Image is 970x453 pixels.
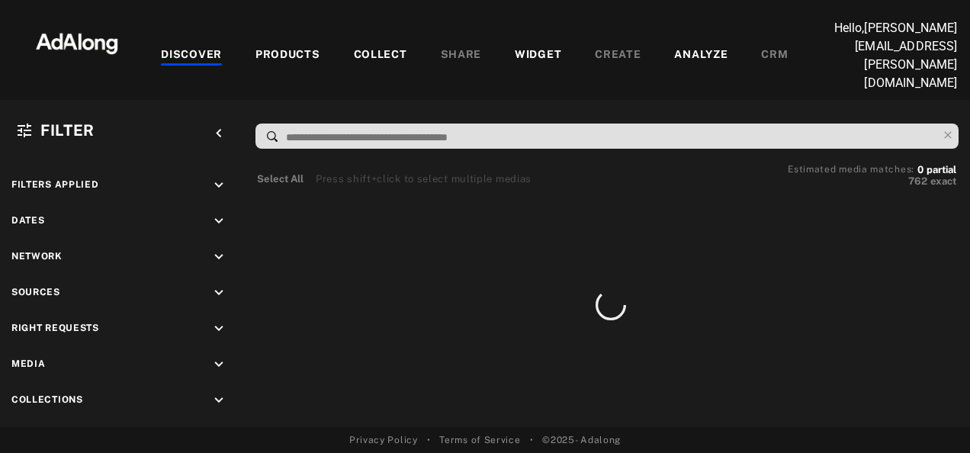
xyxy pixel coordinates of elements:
button: 0partial [917,166,956,174]
i: keyboard_arrow_left [210,125,227,142]
span: © 2025 - Adalong [542,433,621,447]
i: keyboard_arrow_down [210,392,227,409]
div: CREATE [595,47,641,65]
i: keyboard_arrow_down [210,356,227,373]
div: SHARE [441,47,482,65]
div: Press shift+click to select multiple medias [316,172,532,187]
p: Hello, [PERSON_NAME][EMAIL_ADDRESS][PERSON_NAME][DOMAIN_NAME] [805,19,957,92]
img: 63233d7d88ed69de3c212112c67096b6.png [10,19,144,65]
a: Privacy Policy [349,433,418,447]
span: Right Requests [11,323,99,333]
div: PRODUCTS [255,47,320,65]
div: WIDGET [515,47,561,65]
span: 762 [908,175,927,187]
span: Filter [40,121,95,140]
div: COLLECT [354,47,407,65]
button: Select All [257,172,304,187]
span: Media [11,358,46,369]
button: 762exact [788,174,956,189]
span: • [530,433,534,447]
i: keyboard_arrow_down [210,284,227,301]
span: Dates [11,215,45,226]
span: Sources [11,287,60,297]
div: DISCOVER [161,47,222,65]
i: keyboard_arrow_down [210,177,227,194]
span: Network [11,251,63,262]
span: Filters applied [11,179,99,190]
span: 0 [917,164,923,175]
div: CRM [761,47,788,65]
span: Collections [11,394,83,405]
span: Estimated media matches: [788,164,914,175]
a: Terms of Service [439,433,520,447]
div: ANALYZE [674,47,727,65]
i: keyboard_arrow_down [210,249,227,265]
span: • [427,433,431,447]
i: keyboard_arrow_down [210,213,227,230]
i: keyboard_arrow_down [210,320,227,337]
